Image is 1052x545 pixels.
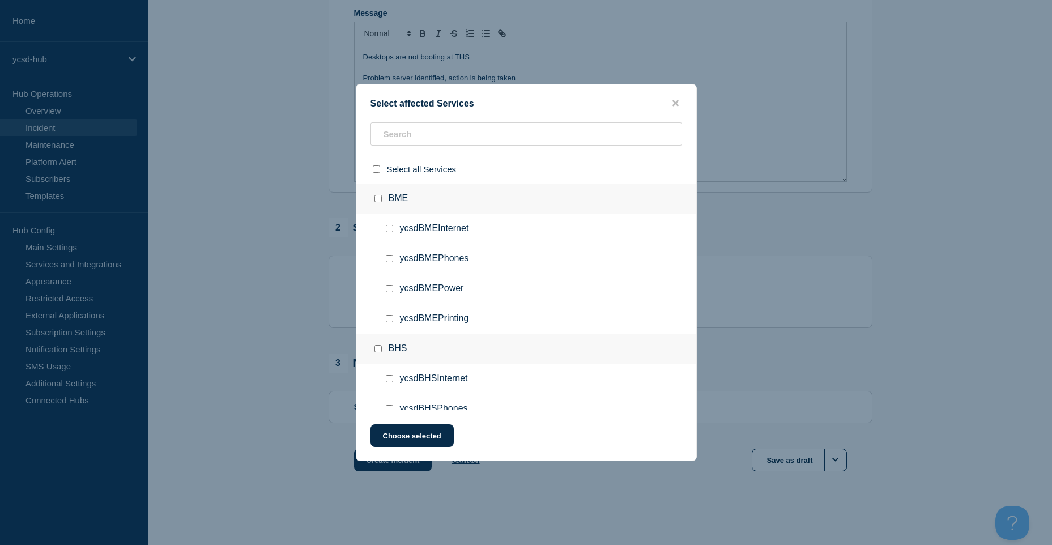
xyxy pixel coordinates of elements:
input: BHS checkbox [374,345,382,352]
input: ycsdBMEPrinting checkbox [386,315,393,322]
button: close button [669,98,682,109]
span: ycsdBMEPhones [400,253,469,265]
div: BHS [356,334,696,364]
input: ycsdBHSInternet checkbox [386,375,393,382]
input: select all checkbox [373,165,380,173]
input: ycsdBHSPhones checkbox [386,405,393,412]
span: ycsdBMEPower [400,283,464,295]
div: BME [356,184,696,214]
span: ycsdBHSPhones [400,403,468,415]
span: Select all Services [387,164,457,174]
input: Search [370,122,682,146]
span: ycsdBMEInternet [400,223,469,235]
div: Select affected Services [356,98,696,109]
input: ycsdBMEPower checkbox [386,285,393,292]
button: Choose selected [370,424,454,447]
input: ycsdBMEInternet checkbox [386,225,393,232]
input: ycsdBMEPhones checkbox [386,255,393,262]
span: ycsdBMEPrinting [400,313,469,325]
span: ycsdBHSInternet [400,373,468,385]
input: BME checkbox [374,195,382,202]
